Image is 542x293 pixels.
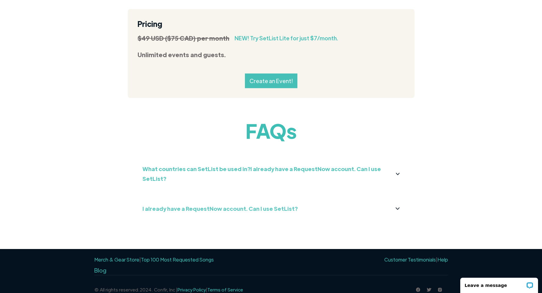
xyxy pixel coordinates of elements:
a: Create an Event! [245,74,297,88]
div: | [94,255,214,264]
img: down arrow [396,208,400,210]
a: Top 100 Most Requested Songs [141,256,214,263]
a: Terms of Service [207,287,243,292]
strong: Unlimited events and guests. [138,51,226,58]
a: Customer Testimonials [384,256,436,263]
a: Merch & Gear Store [94,256,139,263]
strong: What countries can SetList be used in?I already have a RequestNow account. Can I use SetList? [142,166,381,182]
div: | [382,255,448,264]
div: NEW! Try SetList Lite for just $7/month. [235,34,338,43]
a: Blog [94,267,106,274]
iframe: LiveChat chat widget [456,274,542,293]
a: Privacy Policy [178,287,206,292]
h1: FAQs [128,118,415,143]
strong: I already have a RequestNow account. Can I use SetList? [142,205,298,212]
a: Help [437,256,448,263]
strong: $49 USD ($75 CAD) per month [138,34,229,42]
img: dropdown icon [396,173,399,175]
strong: Pricing [138,19,162,28]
